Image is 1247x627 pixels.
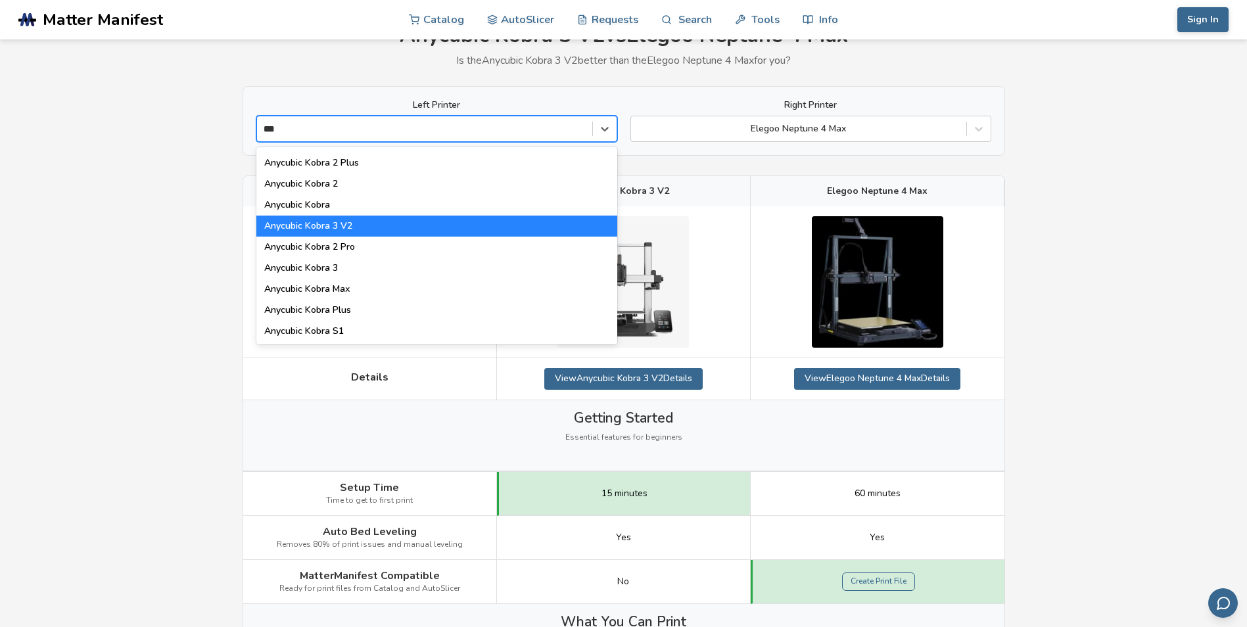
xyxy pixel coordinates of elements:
[256,300,617,321] div: Anycubic Kobra Plus
[827,186,928,197] span: Elegoo Neptune 4 Max
[300,570,440,582] span: MatterManifest Compatible
[616,532,631,543] span: Yes
[565,433,682,442] span: Essential features for beginners
[243,55,1005,66] p: Is the Anycubic Kobra 3 V2 better than the Elegoo Neptune 4 Max for you?
[256,152,617,174] div: Anycubic Kobra 2 Plus
[617,576,629,587] span: No
[557,216,689,348] img: Anycubic Kobra 3 V2
[1208,588,1238,618] button: Send feedback via email
[351,371,388,383] span: Details
[544,368,703,389] a: ViewAnycubic Kobra 3 V2Details
[264,124,281,134] input: Anycubic Kobra 2 MaxAnycubic Kobra 2 NeoAnycubic Kobra 2 PlusAnycubic Kobra 2Anycubic KobraAnycub...
[326,496,413,505] span: Time to get to first print
[256,174,617,195] div: Anycubic Kobra 2
[812,216,943,348] img: Elegoo Neptune 4 Max
[601,488,647,499] span: 15 minutes
[256,237,617,258] div: Anycubic Kobra 2 Pro
[323,526,417,538] span: Auto Bed Leveling
[842,572,915,591] a: Create Print File
[638,124,640,134] input: Elegoo Neptune 4 Max
[577,186,669,197] span: Anycubic Kobra 3 V2
[256,100,617,110] label: Left Printer
[630,100,991,110] label: Right Printer
[43,11,163,29] span: Matter Manifest
[256,195,617,216] div: Anycubic Kobra
[277,540,463,549] span: Removes 80% of print issues and manual leveling
[256,216,617,237] div: Anycubic Kobra 3 V2
[256,279,617,300] div: Anycubic Kobra Max
[256,321,617,342] div: Anycubic Kobra S1
[243,24,1005,48] h1: Anycubic Kobra 3 V2 vs Elegoo Neptune 4 Max
[256,258,617,279] div: Anycubic Kobra 3
[574,410,673,426] span: Getting Started
[340,482,399,494] span: Setup Time
[1177,7,1229,32] button: Sign In
[794,368,960,389] a: ViewElegoo Neptune 4 MaxDetails
[855,488,901,499] span: 60 minutes
[279,584,460,593] span: Ready for print files from Catalog and AutoSlicer
[870,532,885,543] span: Yes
